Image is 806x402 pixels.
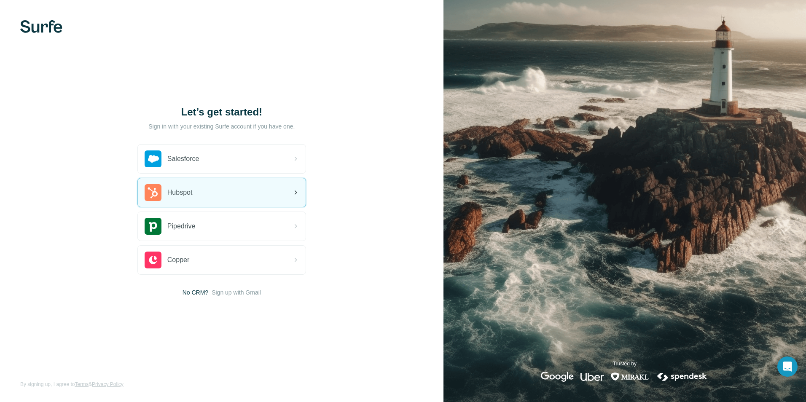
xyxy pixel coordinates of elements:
[20,20,62,33] img: Surfe's logo
[541,372,574,382] img: google's logo
[75,381,89,387] a: Terms
[145,252,161,268] img: copper's logo
[183,288,208,297] span: No CRM?
[137,105,306,119] h1: Let’s get started!
[212,288,261,297] button: Sign up with Gmail
[580,372,604,382] img: uber's logo
[145,150,161,167] img: salesforce's logo
[613,360,637,367] p: Trusted by
[148,122,295,131] p: Sign in with your existing Surfe account if you have one.
[610,372,649,382] img: mirakl's logo
[167,221,196,231] span: Pipedrive
[167,188,193,198] span: Hubspot
[92,381,124,387] a: Privacy Policy
[777,356,798,377] div: Open Intercom Messenger
[145,218,161,235] img: pipedrive's logo
[145,184,161,201] img: hubspot's logo
[167,255,189,265] span: Copper
[656,372,708,382] img: spendesk's logo
[20,381,124,388] span: By signing up, I agree to &
[167,154,199,164] span: Salesforce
